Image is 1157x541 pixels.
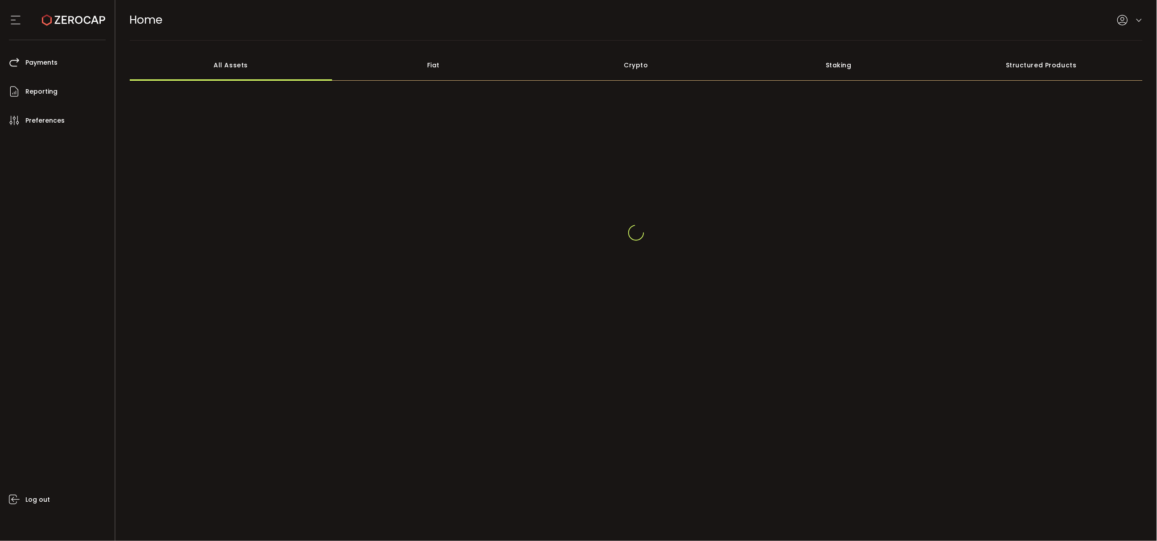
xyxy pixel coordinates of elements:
span: Log out [25,493,50,506]
div: Fiat [332,50,535,81]
div: Structured Products [940,50,1143,81]
div: Crypto [535,50,738,81]
div: All Assets [130,50,333,81]
div: Staking [737,50,940,81]
span: Payments [25,56,58,69]
span: Home [130,12,163,28]
span: Reporting [25,85,58,98]
span: Preferences [25,114,65,127]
